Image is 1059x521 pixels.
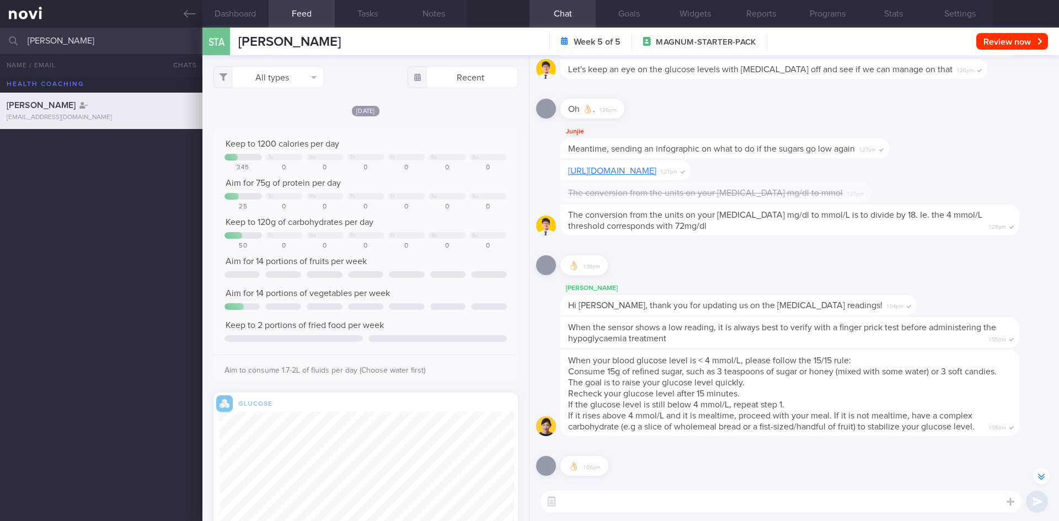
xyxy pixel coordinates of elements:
div: 0 [265,242,303,250]
span: Aim for 14 portions of fruits per week [226,257,367,266]
div: 0 [429,242,466,250]
div: 0 [469,164,507,172]
div: 0 [306,164,344,172]
div: Th [350,154,356,160]
span: 1:39pm [584,260,600,271]
div: We [309,233,317,239]
div: [PERSON_NAME] [560,282,950,295]
span: Keep to 1200 calories per day [226,139,339,148]
div: Fr [391,194,395,200]
span: Recheck your glucose level after 15 minutes. [568,389,740,398]
div: 25 [224,203,262,211]
span: 1:26pm [957,64,974,74]
span: Keep to 2 portions of fried food per week [226,321,384,330]
span: Consume 15g of refined sugar, such as 3 teaspoons of sugar or honey (mixed with some water) or 3 ... [568,367,997,387]
div: 0 [429,203,466,211]
span: Let's keep an eye on the glucose levels with [MEDICAL_DATA] off and see if we can manage on that [568,65,953,74]
div: Tu [268,233,274,239]
span: 👌🏻 [568,261,579,270]
span: MAGNUM-STARTER-PACK [656,37,756,48]
span: 1:27pm [847,187,864,198]
span: If it rises above 4 mmol/L and it is mealtime, proceed with your meal. If it is not mealtime, hav... [568,411,975,431]
a: [URL][DOMAIN_NAME] [568,166,656,175]
div: Fr [391,154,395,160]
div: 0 [388,242,425,250]
div: Sa [431,233,437,239]
div: Th [350,233,356,239]
div: Junjie [560,125,922,138]
div: Tu [268,194,274,200]
span: 1:27pm [661,165,677,176]
span: Aim to consume 1.7-2L of fluids per day (Choose water first) [224,367,425,374]
span: Aim for 14 portions of vegetables per week [226,289,390,298]
div: Su [472,154,478,160]
span: 👌🏻 [568,462,579,471]
span: Hi [PERSON_NAME], thank you for updating us on the [MEDICAL_DATA] readings! [568,301,882,310]
span: [DATE] [352,106,379,116]
div: 345 [224,164,262,172]
button: All types [213,66,324,88]
span: 1:27pm [859,143,876,154]
span: Aim for 75g of protein per day [226,179,341,187]
div: 0 [388,203,425,211]
span: Meantime, sending an infographic on what to do if the sugars go low again [568,144,855,153]
strong: Week 5 of 5 [574,36,621,47]
div: Th [350,194,356,200]
span: If the glucose level is still below 4 mmol/L, repeat step 1. [568,400,784,409]
span: 1:54pm [887,300,903,310]
div: Glucose [233,398,277,407]
div: We [309,194,317,200]
div: We [309,154,317,160]
span: 1:56pm [989,421,1006,432]
span: When the sensor shows a low reading, it is always best to verify with a finger prick test before ... [568,323,996,343]
span: The conversion from the units on your [MEDICAL_DATA] mg/dl to mmol/L is to divide by 18. Ie. the ... [568,211,982,230]
div: 0 [265,164,303,172]
div: 50 [224,242,262,250]
div: Su [472,194,478,200]
div: 0 [347,242,384,250]
div: Fr [391,233,395,239]
div: 0 [429,164,466,172]
span: Oh 👌🏻. [568,105,595,114]
button: Chats [158,54,202,76]
div: 0 [469,203,507,211]
span: When your blood glucose level is < 4 mmol/L, please follow the 15/15 rule: [568,356,851,365]
div: 0 [469,242,507,250]
div: 0 [265,203,303,211]
div: Sa [431,154,437,160]
span: Keep to 120g of carbohydrates per day [226,218,373,227]
span: [PERSON_NAME] [7,101,76,110]
div: Su [472,233,478,239]
div: 0 [306,203,344,211]
button: Review now [976,33,1048,50]
div: 0 [347,164,384,172]
div: STA [200,21,233,63]
span: 1:56pm [584,461,601,471]
div: Sa [431,194,437,200]
div: 0 [306,242,344,250]
span: The conversion from the units on your [MEDICAL_DATA] mg/dl to mmol [568,189,843,197]
span: 1:55pm [989,333,1006,343]
div: 0 [347,203,384,211]
div: 0 [388,164,425,172]
div: Tu [268,154,274,160]
span: 1:28pm [989,221,1006,231]
span: 1:26pm [600,104,617,114]
span: [PERSON_NAME] [238,35,341,49]
div: [EMAIL_ADDRESS][DOMAIN_NAME] [7,114,196,122]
